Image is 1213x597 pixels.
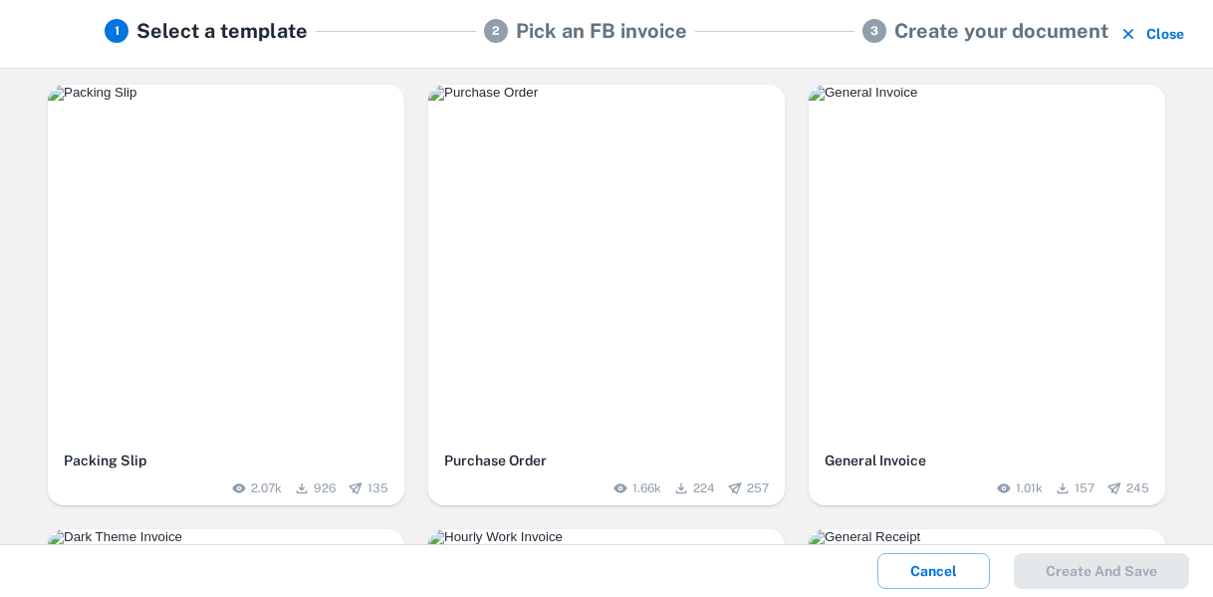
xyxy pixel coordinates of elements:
text: 1 [115,24,120,38]
span: 257 [747,479,769,497]
img: Dark Theme Invoice [48,529,404,545]
h5: Pick an FB invoice [516,16,687,46]
button: Packing SlipPacking Slip2.07k926135 [48,85,404,505]
h5: Select a template [136,16,308,46]
span: 1.01k [1016,479,1043,497]
span: 926 [314,479,336,497]
span: 2.07k [251,479,282,497]
button: Purchase OrderPurchase Order1.66k224257 [428,85,785,505]
text: 3 [870,24,878,38]
h6: Packing Slip [64,449,388,471]
span: 135 [367,479,388,497]
img: Hourly Work Invoice [428,529,785,545]
button: Close [1116,16,1189,52]
button: Cancel [877,553,990,589]
text: 2 [492,24,500,38]
button: General InvoiceGeneral Invoice1.01k157245 [809,85,1165,505]
img: General Receipt [809,529,1165,545]
h5: Create your document [894,16,1108,46]
span: 1.66k [632,479,661,497]
img: Purchase Order [428,85,785,101]
span: 157 [1075,479,1094,497]
img: Packing Slip [48,85,404,101]
h6: Purchase Order [444,449,769,471]
span: 245 [1126,479,1149,497]
h6: General Invoice [825,449,1149,471]
span: 224 [693,479,715,497]
img: General Invoice [809,85,1165,101]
